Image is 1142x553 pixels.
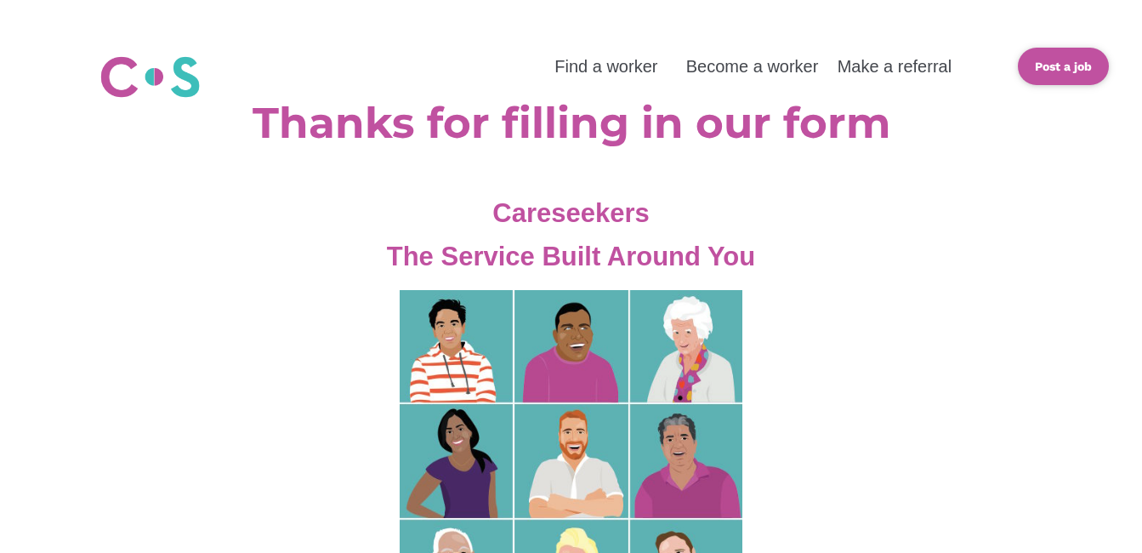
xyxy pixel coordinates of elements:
a: Post a job [1018,48,1109,85]
span: Careseekers The Service Built Around You [387,198,756,271]
b: Post a job [1035,60,1092,73]
b: Thanks for filling in our form [253,97,890,149]
a: Find a worker [554,57,657,76]
a: Make a referral [838,57,952,76]
a: Become a worker [686,57,819,76]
